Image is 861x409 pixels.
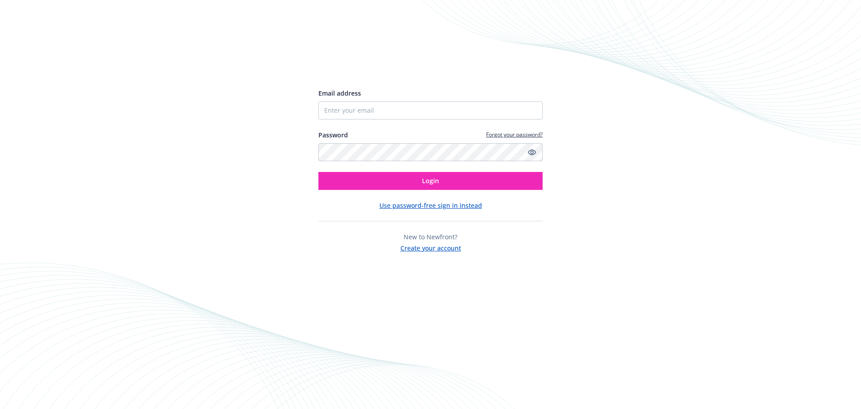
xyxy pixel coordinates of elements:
[526,147,537,158] a: Show password
[379,201,482,210] button: Use password-free sign in instead
[318,56,403,72] img: Newfront logo
[400,242,461,253] button: Create your account
[318,130,348,140] label: Password
[404,233,457,241] span: New to Newfront?
[318,101,543,119] input: Enter your email
[422,176,439,185] span: Login
[486,131,543,138] a: Forgot your password?
[318,143,543,161] input: Enter your password
[318,89,361,97] span: Email address
[318,172,543,190] button: Login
